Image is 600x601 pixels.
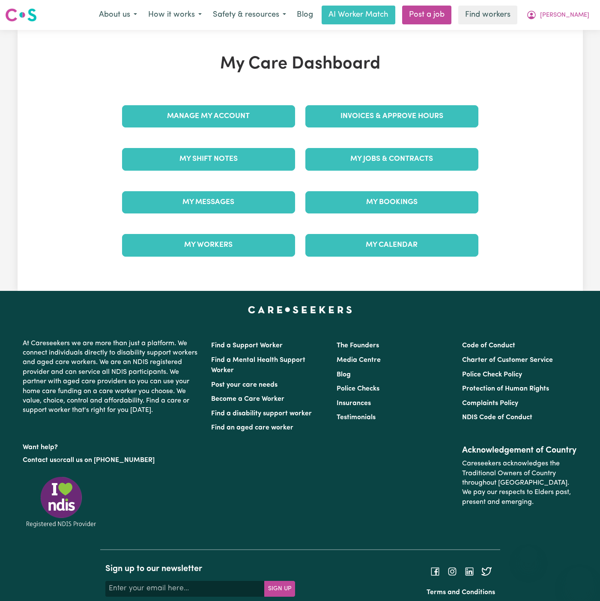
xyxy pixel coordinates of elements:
a: Police Check Policy [462,371,522,378]
a: Testimonials [337,414,376,421]
a: Careseekers home page [248,306,352,313]
a: Follow Careseekers on Facebook [430,568,440,574]
a: Charter of Customer Service [462,357,553,364]
iframe: Button to launch messaging window [566,567,593,594]
a: Complaints Policy [462,400,518,407]
a: My Messages [122,191,295,213]
a: My Bookings [305,191,478,213]
a: Follow Careseekers on Instagram [447,568,457,574]
a: Contact us [23,457,57,464]
a: Follow Careseekers on Twitter [481,568,492,574]
a: Invoices & Approve Hours [305,105,478,127]
h2: Acknowledgement of Country [462,445,577,456]
a: Find a disability support worker [211,410,312,417]
a: Find workers [458,6,517,24]
a: NDIS Code of Conduct [462,414,532,421]
iframe: Close message [520,546,537,563]
input: Enter your email here... [105,581,265,596]
a: call us on [PHONE_NUMBER] [63,457,155,464]
a: Blog [337,371,351,378]
a: Insurances [337,400,371,407]
h2: Sign up to our newsletter [105,564,295,574]
a: Police Checks [337,385,379,392]
a: Follow Careseekers on LinkedIn [464,568,475,574]
img: Careseekers logo [5,7,37,23]
a: Blog [292,6,318,24]
a: Protection of Human Rights [462,385,549,392]
a: Code of Conduct [462,342,515,349]
a: Find an aged care worker [211,424,293,431]
a: My Calendar [305,234,478,256]
p: At Careseekers we are more than just a platform. We connect individuals directly to disability su... [23,335,201,419]
button: How it works [143,6,207,24]
a: Careseekers logo [5,5,37,25]
a: Manage My Account [122,105,295,127]
a: Post a job [402,6,451,24]
a: My Shift Notes [122,148,295,170]
a: Post your care needs [211,382,278,388]
span: [PERSON_NAME] [540,11,589,20]
a: My Jobs & Contracts [305,148,478,170]
a: Media Centre [337,357,381,364]
button: Subscribe [264,581,295,596]
h1: My Care Dashboard [117,54,484,74]
a: The Founders [337,342,379,349]
button: Safety & resources [207,6,292,24]
a: AI Worker Match [322,6,395,24]
p: Careseekers acknowledges the Traditional Owners of Country throughout [GEOGRAPHIC_DATA]. We pay o... [462,456,577,510]
img: Registered NDIS provider [23,475,100,529]
button: About us [93,6,143,24]
a: Terms and Conditions [427,589,495,596]
a: Become a Care Worker [211,396,284,403]
button: My Account [521,6,595,24]
p: Want help? [23,439,201,452]
p: or [23,452,201,468]
a: Find a Mental Health Support Worker [211,357,305,374]
a: My Workers [122,234,295,256]
a: Find a Support Worker [211,342,283,349]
